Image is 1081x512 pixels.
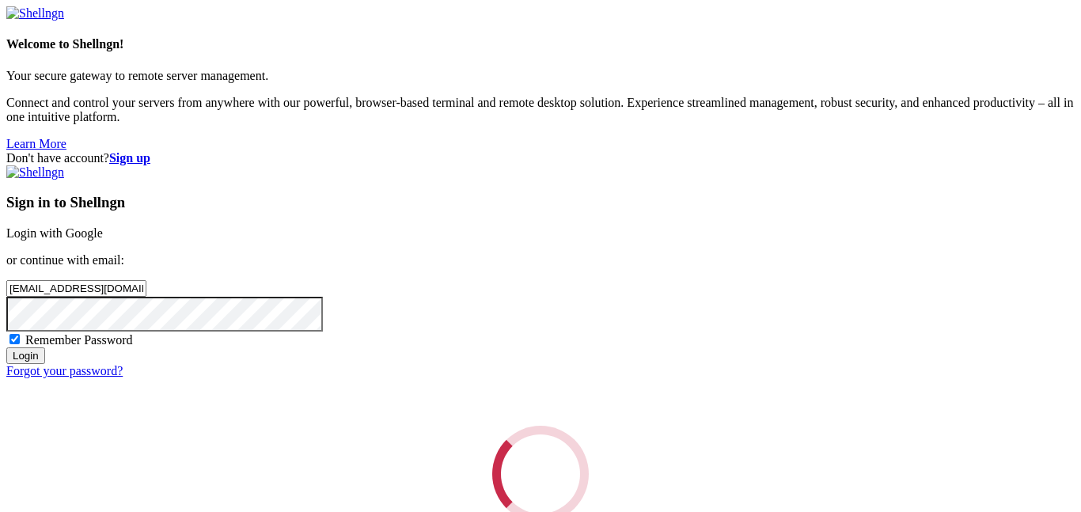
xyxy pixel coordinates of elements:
[6,347,45,364] input: Login
[6,364,123,377] a: Forgot your password?
[6,165,64,180] img: Shellngn
[6,137,66,150] a: Learn More
[9,334,20,344] input: Remember Password
[6,280,146,297] input: Email address
[109,151,150,165] a: Sign up
[6,6,64,21] img: Shellngn
[6,69,1075,83] p: Your secure gateway to remote server management.
[6,253,1075,267] p: or continue with email:
[6,194,1075,211] h3: Sign in to Shellngn
[6,96,1075,124] p: Connect and control your servers from anywhere with our powerful, browser-based terminal and remo...
[6,226,103,240] a: Login with Google
[25,333,133,347] span: Remember Password
[6,37,1075,51] h4: Welcome to Shellngn!
[6,151,1075,165] div: Don't have account?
